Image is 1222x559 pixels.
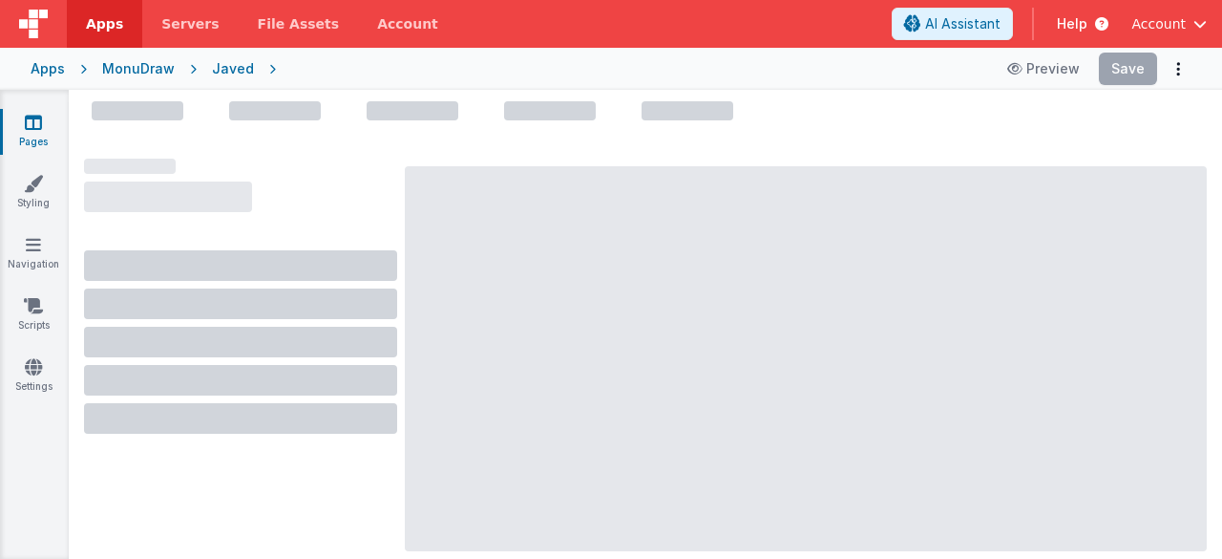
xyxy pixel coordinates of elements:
button: AI Assistant [892,8,1013,40]
div: Apps [31,59,65,78]
div: Javed [212,59,254,78]
span: File Assets [258,14,340,33]
span: AI Assistant [925,14,1001,33]
span: Apps [86,14,123,33]
span: Help [1057,14,1087,33]
button: Options [1165,55,1191,82]
button: Save [1099,53,1157,85]
button: Preview [996,54,1091,84]
span: Servers [161,14,219,33]
div: MonuDraw [102,59,175,78]
button: Account [1131,14,1207,33]
span: Account [1131,14,1186,33]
